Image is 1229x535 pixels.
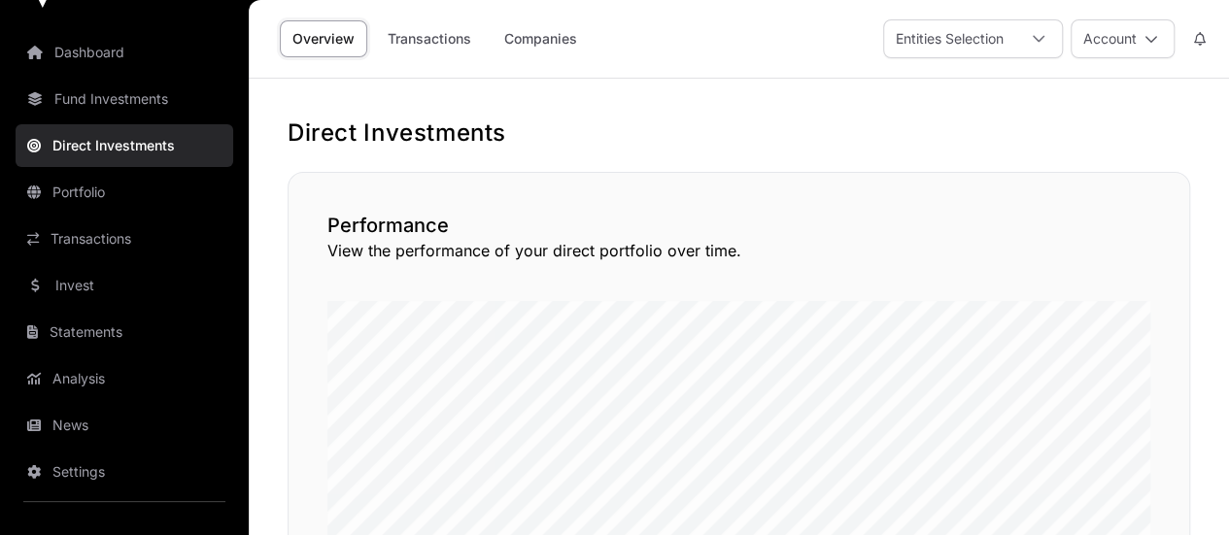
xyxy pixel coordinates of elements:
[280,20,367,57] a: Overview
[16,311,233,353] a: Statements
[492,20,590,57] a: Companies
[1071,19,1175,58] button: Account
[16,124,233,167] a: Direct Investments
[16,171,233,214] a: Portfolio
[16,404,233,447] a: News
[16,217,233,260] a: Transactions
[1132,442,1229,535] iframe: Chat Widget
[327,239,1150,262] p: View the performance of your direct portfolio over time.
[884,20,1015,57] div: Entities Selection
[327,212,1150,239] h2: Performance
[16,451,233,493] a: Settings
[16,78,233,120] a: Fund Investments
[16,31,233,74] a: Dashboard
[288,117,1190,149] h1: Direct Investments
[16,357,233,400] a: Analysis
[375,20,484,57] a: Transactions
[16,264,233,307] a: Invest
